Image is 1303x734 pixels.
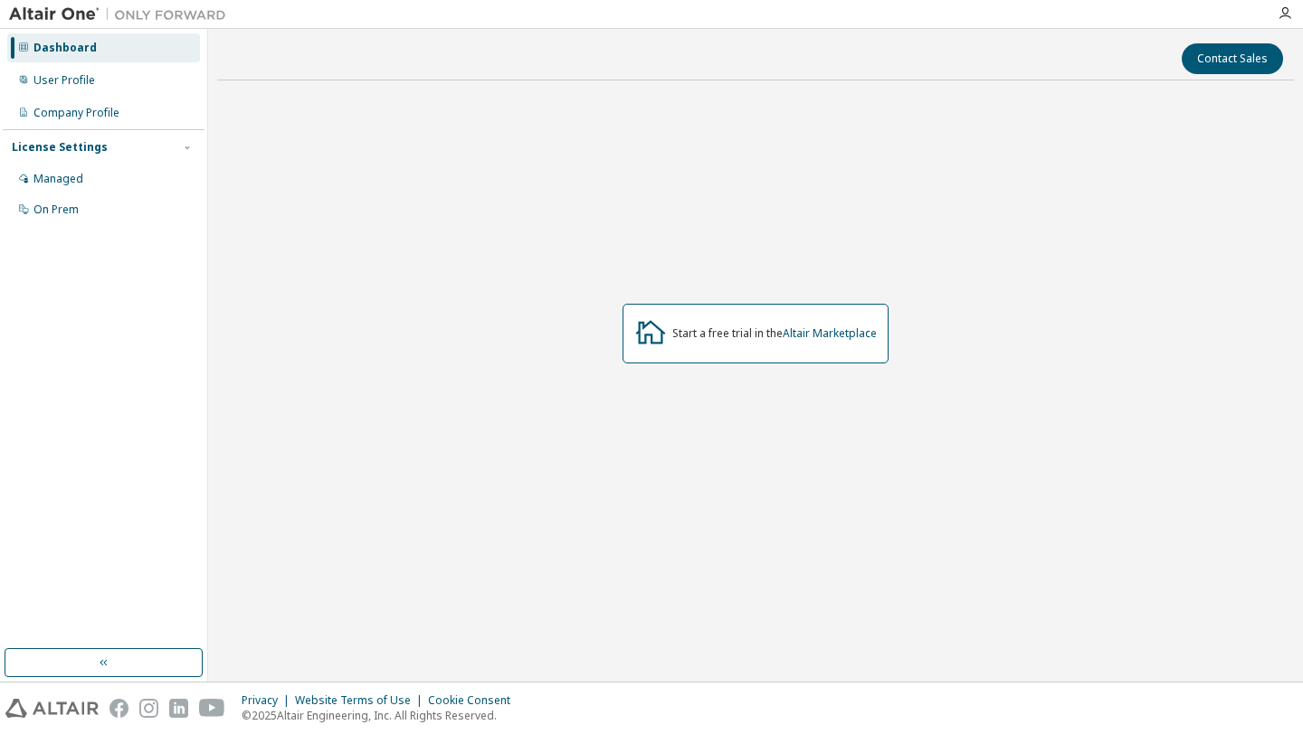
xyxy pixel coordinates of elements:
[33,202,79,217] div: On Prem
[672,326,877,341] div: Start a free trial in the
[33,41,97,55] div: Dashboard
[295,693,428,708] div: Website Terms of Use
[33,106,119,120] div: Company Profile
[9,5,235,24] img: Altair One
[169,699,188,718] img: linkedin.svg
[242,708,521,723] p: © 2025 Altair Engineering, Inc. All Rights Reserved.
[5,699,99,718] img: altair_logo.svg
[109,699,128,718] img: facebook.svg
[139,699,158,718] img: instagram.svg
[428,693,521,708] div: Cookie Consent
[783,325,877,341] a: Altair Marketplace
[242,693,295,708] div: Privacy
[33,73,95,88] div: User Profile
[12,140,108,155] div: License Settings
[33,172,83,186] div: Managed
[1182,43,1283,74] button: Contact Sales
[199,699,225,718] img: youtube.svg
